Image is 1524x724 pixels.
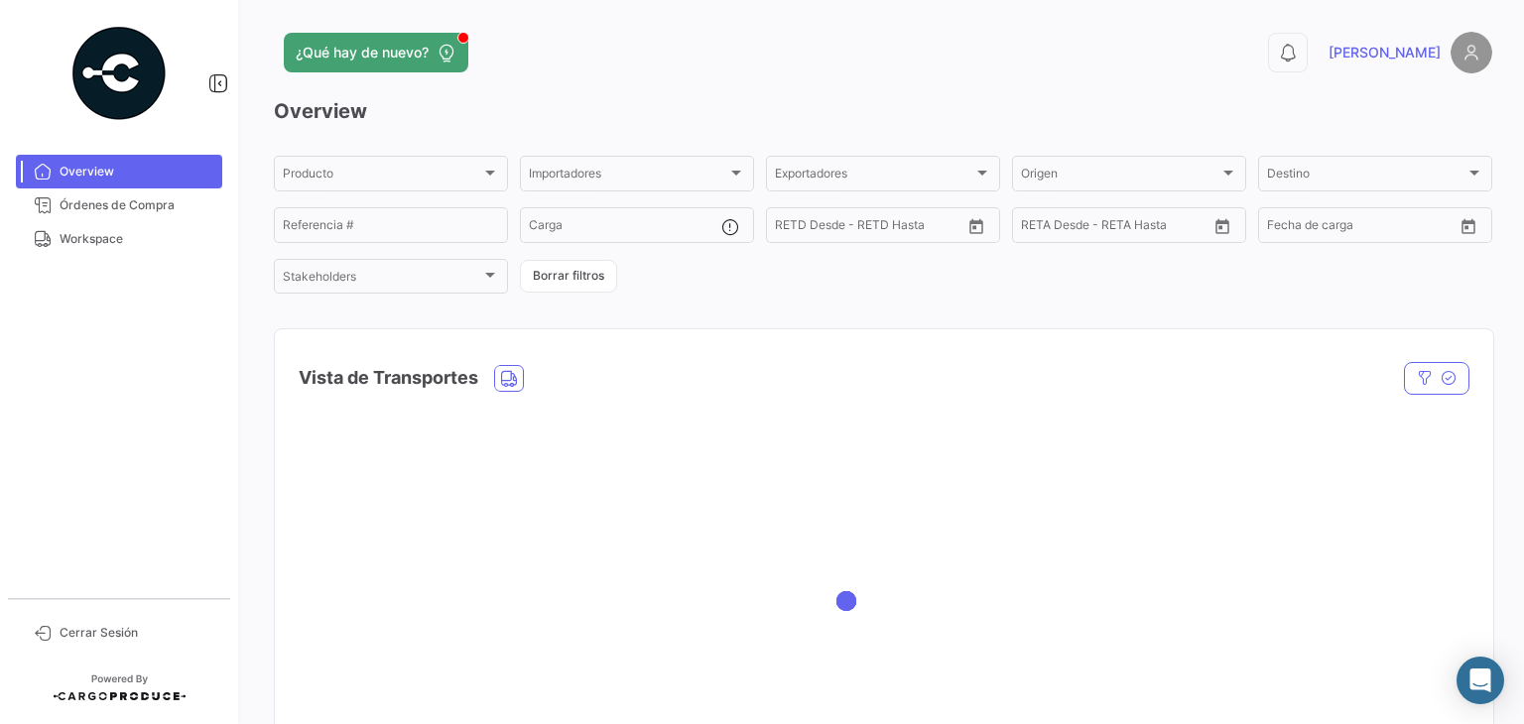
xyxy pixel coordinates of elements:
input: Hasta [825,221,914,235]
button: Open calendar [1454,211,1483,241]
span: Exportadores [775,170,973,183]
span: Origen [1021,170,1219,183]
span: Workspace [60,230,214,248]
span: Cerrar Sesión [60,624,214,642]
input: Desde [775,221,811,235]
div: Abrir Intercom Messenger [1457,657,1504,704]
button: Open calendar [961,211,991,241]
span: [PERSON_NAME] [1329,43,1441,62]
img: powered-by.png [69,24,169,123]
img: placeholder-user.png [1451,32,1492,73]
input: Desde [1021,221,1057,235]
input: Hasta [1317,221,1406,235]
span: Stakeholders [283,273,481,287]
span: ¿Qué hay de nuevo? [296,43,429,62]
span: Importadores [529,170,727,183]
a: Overview [16,155,222,188]
span: Destino [1267,170,1465,183]
button: Open calendar [1207,211,1237,241]
a: Órdenes de Compra [16,188,222,222]
span: Overview [60,163,214,181]
span: Órdenes de Compra [60,196,214,214]
button: ¿Qué hay de nuevo? [284,33,468,72]
button: Borrar filtros [520,260,617,293]
a: Workspace [16,222,222,256]
input: Desde [1267,221,1303,235]
input: Hasta [1071,221,1160,235]
button: Land [495,366,523,391]
h4: Vista de Transportes [299,364,478,392]
span: Producto [283,170,481,183]
h3: Overview [274,97,1492,125]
